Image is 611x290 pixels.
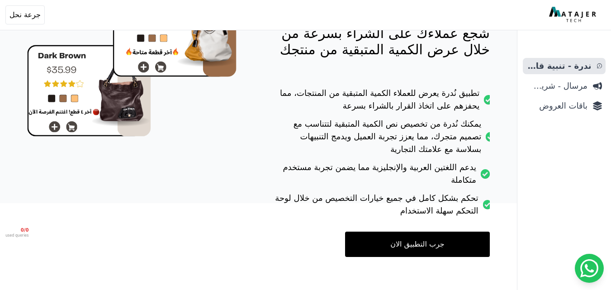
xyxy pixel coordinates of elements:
span: 0 / 0 [5,228,28,233]
img: MatajerTech Logo [549,7,598,23]
span: used queries [5,233,28,238]
li: يدعم اللغتين العربية والإنجليزية مما يضمن تجربة مستخدم متكاملة [273,161,490,192]
li: يمكنك نُدرة من تخصيص نص الكمية المتبقية لتتناسب مع تصميم متجرك، مما يعزز تجربة العميل ويدمج التنب... [273,118,490,161]
span: باقات العروض [526,100,587,112]
span: مرسال - شريط دعاية [526,80,587,92]
span: ندرة - تنبية قارب علي النفاذ [526,60,592,72]
p: شجع عملاءك على الشراء بسرعة من خلال عرض الكمية المتبقية من منتجك [273,25,490,58]
li: تحكم بشكل كامل في جميع خيارات التخصيص من خلال لوحة التحكم سهلة الاستخدام [273,192,490,223]
button: جرعة نحل [5,5,45,24]
li: تطبيق نُدرة يعرض للعملاء الكمية المتبقية من المنتجات، مما يحفزهم على اتخاذ القرار بالشراء بسرعة [273,87,490,118]
a: جرب التطبيق الان [345,232,490,257]
span: جرعة نحل [9,10,41,20]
